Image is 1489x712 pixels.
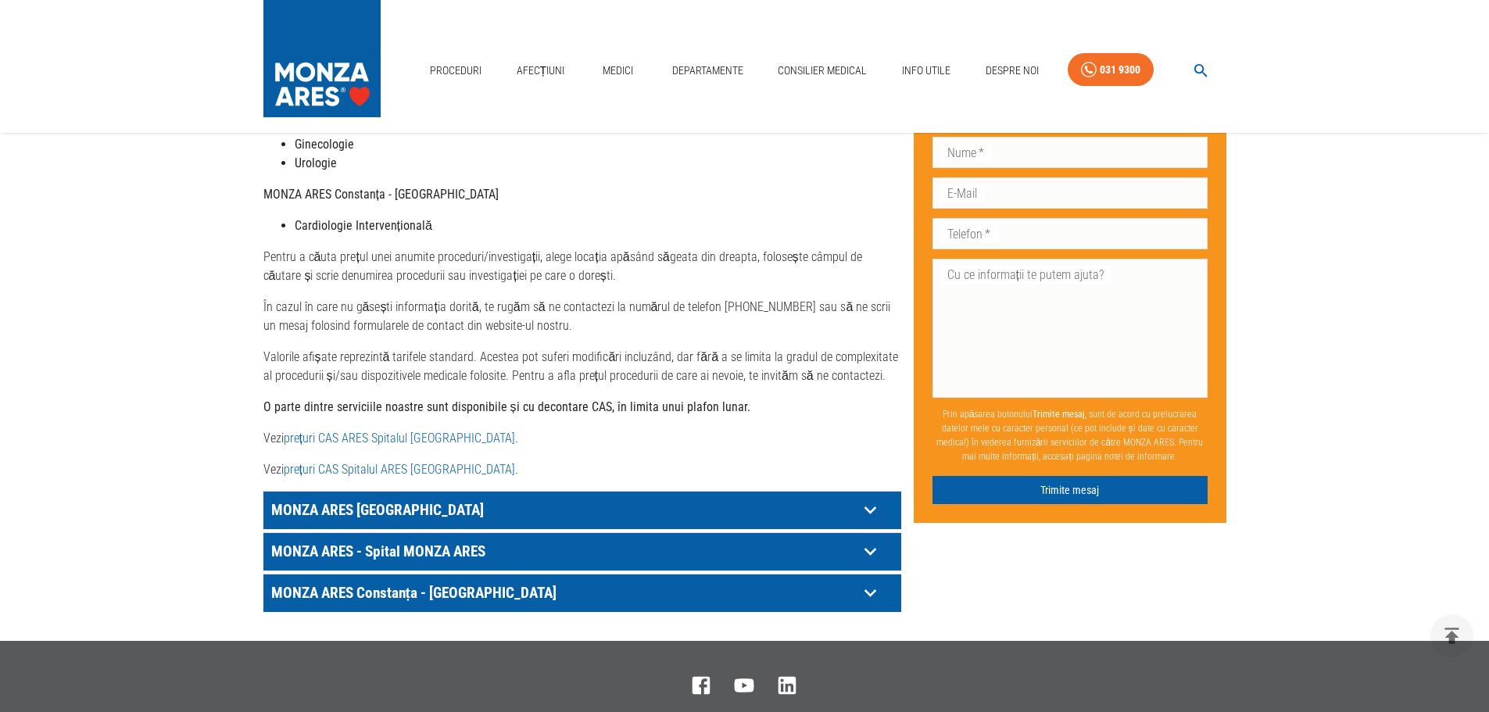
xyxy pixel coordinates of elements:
[263,298,901,335] p: În cazul în care nu găsești informația dorită, te rugăm să ne contactezi la numărul de telefon [P...
[1100,60,1140,80] div: 031 9300
[263,248,901,285] p: Pentru a căuta prețul unei anumite proceduri/investigații, alege locația apăsând săgeata din drea...
[295,156,337,170] strong: Urologie
[284,431,515,445] a: prețuri CAS ARES Spitalul [GEOGRAPHIC_DATA]
[267,581,858,605] p: MONZA ARES Constanța - [GEOGRAPHIC_DATA]
[932,400,1208,469] p: Prin apăsarea butonului , sunt de acord cu prelucrarea datelor mele cu caracter personal (ce pot ...
[267,539,858,564] p: MONZA ARES - Spital MONZA ARES
[263,429,901,448] p: Vezi .
[1430,614,1473,657] button: delete
[263,187,499,202] strong: MONZA ARES Constanța - [GEOGRAPHIC_DATA]
[424,55,488,87] a: Proceduri
[510,55,571,87] a: Afecțiuni
[263,492,901,529] div: MONZA ARES [GEOGRAPHIC_DATA]
[263,348,901,385] p: Valorile afișate reprezintă tarifele standard. Acestea pot suferi modificări incluzând, dar fără ...
[1033,408,1085,419] b: Trimite mesaj
[295,137,354,152] strong: Ginecologie
[263,574,901,612] div: MONZA ARES Constanța - [GEOGRAPHIC_DATA]
[284,462,515,477] a: prețuri CAS Spitalul ARES [GEOGRAPHIC_DATA]
[979,55,1045,87] a: Despre Noi
[666,55,750,87] a: Departamente
[1068,53,1154,87] a: 031 9300
[771,55,873,87] a: Consilier Medical
[295,218,432,233] strong: Cardiologie Intervențională
[896,55,957,87] a: Info Utile
[263,460,901,479] p: Vezi .
[263,399,750,414] strong: O parte dintre serviciile noastre sunt disponibile și cu decontare CAS, în limita unui plafon lunar.
[932,475,1208,504] button: Trimite mesaj
[267,498,858,522] p: MONZA ARES [GEOGRAPHIC_DATA]
[263,533,901,571] div: MONZA ARES - Spital MONZA ARES
[593,55,643,87] a: Medici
